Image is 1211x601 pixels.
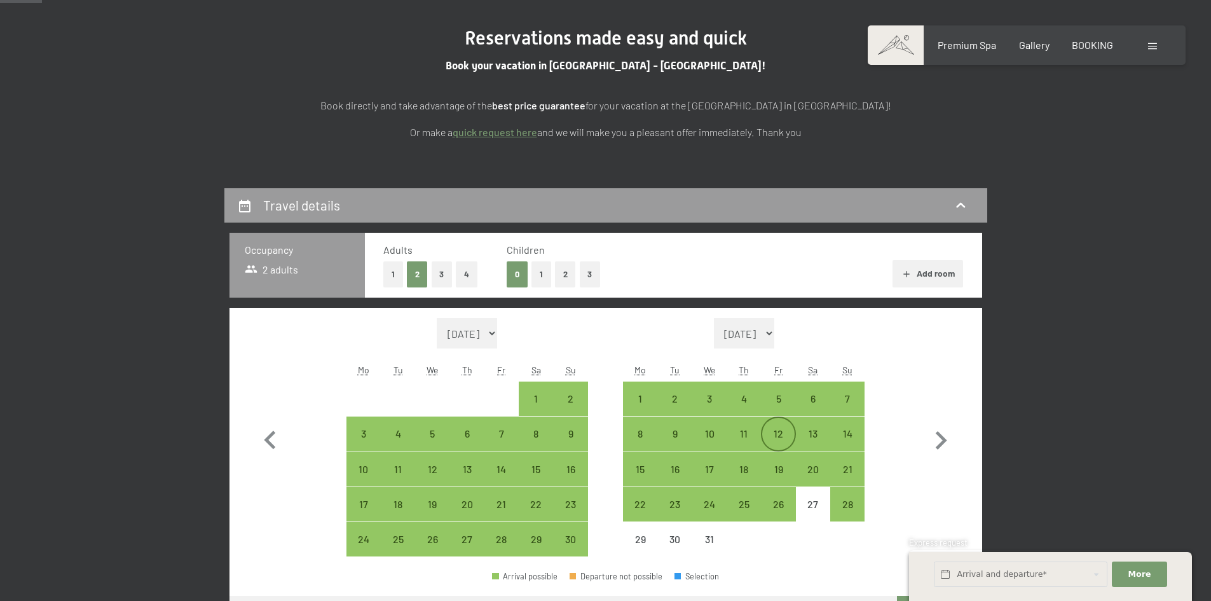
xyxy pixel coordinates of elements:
div: 24 [348,534,380,566]
div: 19 [762,464,794,496]
div: Tue Dec 23 2025 [658,487,692,522]
div: 16 [659,464,691,496]
div: Fri Dec 26 2025 [761,487,795,522]
div: Tue Dec 09 2025 [658,417,692,451]
p: Or make a and we will make you a pleasant offer immediately. Thank you [288,124,924,141]
div: Sat Dec 13 2025 [796,417,830,451]
div: 25 [728,499,760,531]
div: Fri Nov 14 2025 [484,452,519,487]
button: Next month [922,318,959,557]
div: 15 [520,464,552,496]
div: Arrival possible [492,572,558,581]
div: 3 [694,394,725,425]
div: Fri Dec 05 2025 [761,382,795,416]
span: 2 adults [245,263,299,277]
div: Fri Dec 12 2025 [761,417,795,451]
div: 14 [831,429,863,460]
div: 8 [624,429,656,460]
div: Sat Nov 29 2025 [519,522,553,556]
a: Premium Spa [938,39,996,51]
div: Arrival possible [484,487,519,522]
abbr: Tuesday [393,364,403,375]
div: Arrival possible [553,382,587,416]
div: Arrival possible [450,522,484,556]
div: Tue Nov 25 2025 [381,522,415,556]
button: Previous month [252,318,289,557]
div: Arrival possible [346,522,381,556]
div: Arrival not possible [796,487,830,522]
div: Arrival possible [381,417,415,451]
div: 26 [416,534,448,566]
div: 26 [762,499,794,531]
div: Arrival possible [830,382,865,416]
div: 16 [554,464,586,496]
abbr: Thursday [739,364,749,375]
div: 22 [624,499,656,531]
div: 23 [554,499,586,531]
button: 1 [383,261,403,287]
div: Sat Dec 20 2025 [796,452,830,487]
div: 15 [624,464,656,496]
div: Fri Nov 21 2025 [484,487,519,522]
div: Arrival possible [692,382,727,416]
div: Arrival possible [761,452,795,487]
div: 10 [348,464,380,496]
div: Arrival possible [830,417,865,451]
a: BOOKING [1072,39,1113,51]
div: Arrival possible [519,382,553,416]
div: Sun Nov 30 2025 [553,522,587,556]
div: Arrival possible [830,487,865,522]
abbr: Wednesday [704,364,715,375]
div: 31 [694,534,725,566]
div: 21 [486,499,517,531]
div: 29 [624,534,656,566]
div: Arrival possible [381,487,415,522]
a: quick request here [453,126,537,138]
div: Arrival not possible [623,522,657,556]
div: Mon Nov 17 2025 [346,487,381,522]
div: Fri Nov 28 2025 [484,522,519,556]
abbr: Monday [358,364,369,375]
div: Arrival possible [727,417,761,451]
div: Wed Nov 26 2025 [415,522,449,556]
div: Arrival possible [381,452,415,487]
div: 22 [520,499,552,531]
div: Thu Dec 11 2025 [727,417,761,451]
div: 7 [486,429,517,460]
div: 19 [416,499,448,531]
div: Wed Dec 24 2025 [692,487,727,522]
div: Arrival possible [346,452,381,487]
div: Tue Dec 16 2025 [658,452,692,487]
div: 12 [762,429,794,460]
div: Arrival possible [796,417,830,451]
div: Arrival not possible [658,522,692,556]
div: Sun Dec 28 2025 [830,487,865,522]
div: Mon Dec 29 2025 [623,522,657,556]
div: Mon Nov 03 2025 [346,417,381,451]
div: 1 [624,394,656,425]
div: 28 [831,499,863,531]
div: Arrival possible [484,417,519,451]
div: 20 [451,499,483,531]
span: Adults [383,244,413,256]
div: Arrival possible [553,417,587,451]
div: Arrival possible [623,417,657,451]
div: Mon Dec 15 2025 [623,452,657,487]
button: 2 [407,261,428,287]
div: Arrival possible [415,487,449,522]
div: 5 [416,429,448,460]
h2: Travel details [263,197,340,213]
abbr: Sunday [842,364,852,375]
div: Departure not possible [570,572,662,581]
div: Arrival possible [761,417,795,451]
span: Reservations made easy and quick [465,27,747,49]
div: 18 [728,464,760,496]
div: 9 [554,429,586,460]
div: 18 [382,499,414,531]
div: 8 [520,429,552,460]
div: Wed Dec 03 2025 [692,382,727,416]
div: Tue Nov 18 2025 [381,487,415,522]
div: Thu Dec 18 2025 [727,452,761,487]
